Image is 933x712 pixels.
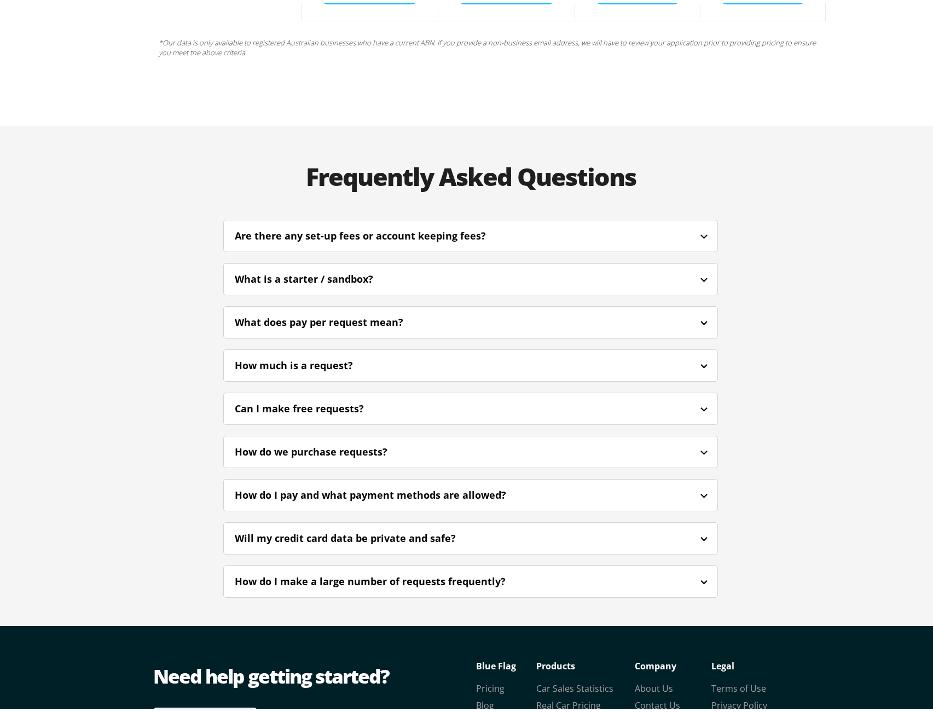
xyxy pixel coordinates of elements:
div: How much is a request? [235,355,383,370]
div: What is a starter / sandbox? [235,269,403,283]
p: Products [536,655,635,671]
div: Can I make free requests? [224,393,717,418]
p: Company [635,655,711,671]
div: Are there any set-up fees or account keeping fees? [224,220,717,246]
div: How do I make a large number of requests frequently? [224,565,717,591]
div: What does pay per request mean? [235,312,433,326]
div: How do we purchase requests? [235,441,417,456]
div: What does pay per request mean? [224,306,717,332]
a: Car Sales Statistics [536,679,613,691]
div: What is a starter / sandbox? [224,263,717,289]
p: Blue Flag [476,655,536,671]
div: Can I make free requests? [235,398,393,413]
div: How much is a request? [224,349,717,375]
p: *Our data is only available to registered Australian businesses who have a current ABN. If you pr... [153,18,826,71]
p: Legal [711,655,788,671]
div: Are there any set-up fees or account keeping fees? [235,225,515,240]
div: Will my credit card data be private and safe? [224,522,717,548]
a: Real Car Pricing [536,696,601,708]
a: Terms of Use [711,679,766,691]
a: Pricing [476,679,505,691]
h2: Frequently Asked Questions [212,141,729,206]
div: How do I make a large number of requests frequently? [235,571,535,586]
a: Blog [476,696,494,708]
a: About Us [635,679,673,691]
div: How do we purchase requests? [224,436,717,462]
div: How do I pay and what payment methods are allowed? [235,485,536,499]
a: Privacy Policy [711,696,767,708]
a: Contact Us [635,696,680,708]
div: Will my credit card data be private and safe? [235,528,485,542]
div: Need help getting started? [153,660,471,687]
div: How do I pay and what payment methods are allowed? [224,479,717,505]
